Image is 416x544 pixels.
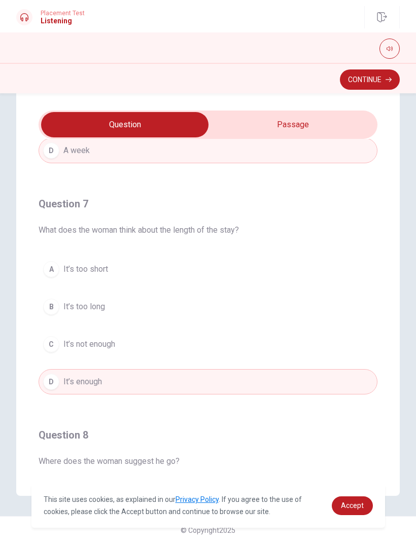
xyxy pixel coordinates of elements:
span: It’s not enough [63,338,115,350]
a: Privacy Policy [176,495,219,503]
div: A [43,261,59,277]
h1: Listening [41,17,85,25]
span: Placement Test [41,10,85,17]
span: What does the woman think about the length of the stay? [39,224,377,236]
button: CIt’s not enough [39,332,377,357]
button: BIt’s too long [39,294,377,319]
span: It’s too short [63,263,108,275]
span: A week [63,144,90,157]
span: This site uses cookies, as explained in our . If you agree to the use of cookies, please click th... [44,495,302,516]
a: dismiss cookie message [332,496,373,515]
button: DA week [39,138,377,163]
div: D [43,142,59,159]
span: © Copyright 2025 [181,526,235,534]
span: Accept [341,501,364,510]
button: DIt’s enough [39,369,377,394]
span: It’s too long [63,301,105,313]
h4: Question 8 [39,427,377,443]
div: cookieconsent [31,483,385,528]
div: B [43,299,59,315]
h4: Question 7 [39,196,377,212]
span: It’s enough [63,376,102,388]
div: D [43,374,59,390]
div: C [43,336,59,352]
button: AIt’s too short [39,257,377,282]
span: Where does the woman suggest he go? [39,455,377,467]
button: Continue [340,69,400,90]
